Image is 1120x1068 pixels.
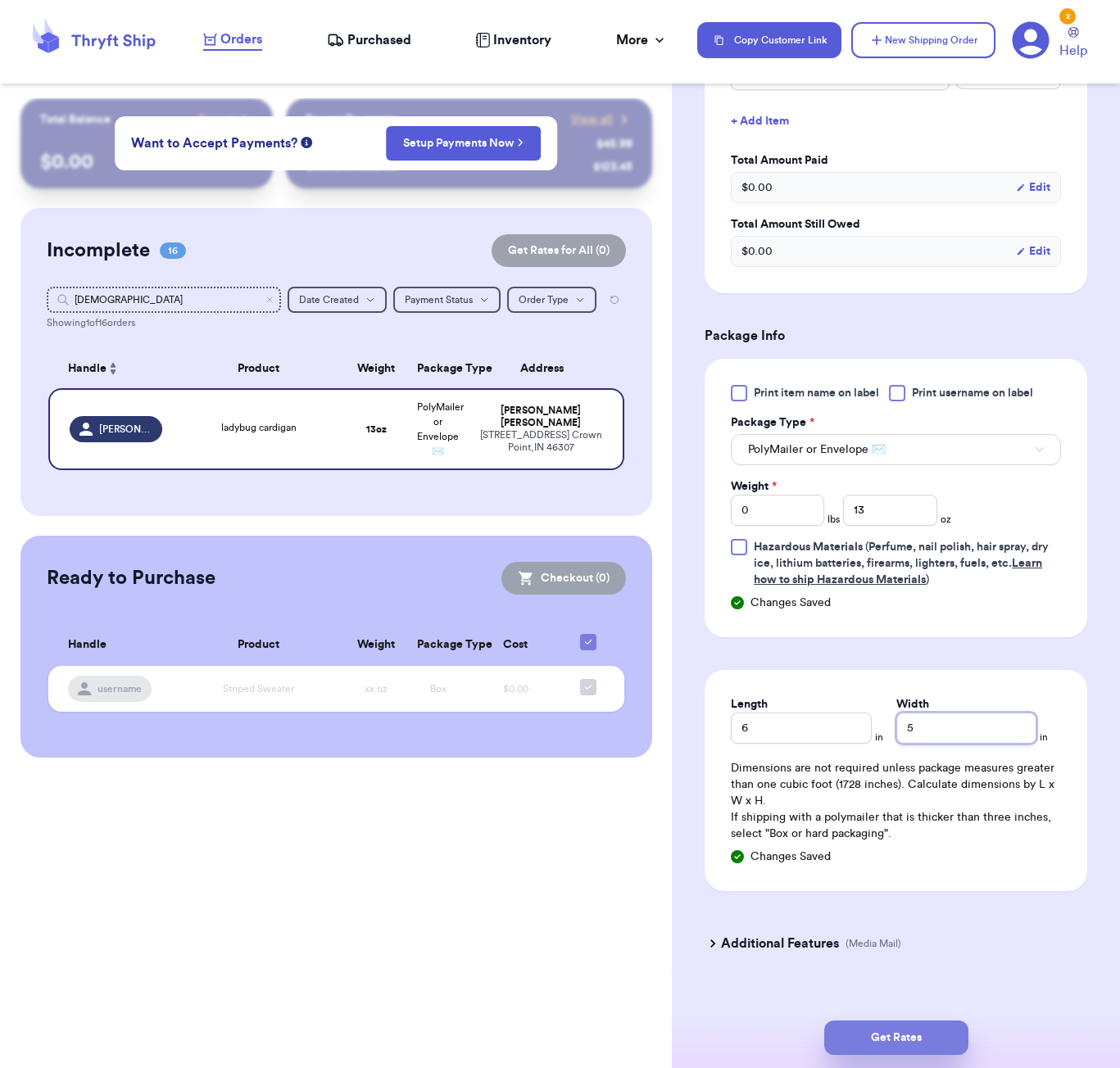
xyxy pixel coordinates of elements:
[748,441,886,458] span: PolyMailer or Envelope ✉️
[160,242,186,259] span: 16
[220,29,262,49] span: Orders
[288,287,387,313] button: Date Created
[1016,243,1050,260] button: Edit
[501,562,626,595] button: Checkout (0)
[912,385,1033,401] span: Print username on label
[223,684,294,694] span: Striped Sweater
[327,30,411,50] a: Purchased
[941,513,951,526] span: oz
[407,349,469,388] th: Package Type
[731,760,1061,842] div: Dimensions are not required unless package measures greater than one cubic foot (1728 inches). Ca...
[741,243,773,260] span: $ 0.00
[40,149,253,175] p: $ 0.00
[493,30,551,50] span: Inventory
[172,349,346,388] th: Product
[824,1020,968,1055] button: Get Rates
[365,684,388,694] span: xx oz
[724,103,1068,139] button: + Add Item
[107,359,120,378] button: Sort ascending
[721,934,839,953] h3: Additional Features
[393,287,501,313] button: Payment Status
[731,414,814,431] label: Package Type
[705,326,1087,346] h3: Package Info
[221,423,297,432] span: ladybug cardigan
[731,478,777,495] label: Weight
[593,159,633,175] div: $ 123.45
[299,295,359,305] span: Date Created
[47,565,215,591] h2: Ready to Purchase
[306,111,397,128] p: Recent Payments
[68,636,107,654] span: Handle
[403,135,524,152] a: Setup Payments Now
[896,696,929,713] label: Width
[731,216,1061,233] label: Total Amount Still Owed
[1012,21,1050,59] a: 2
[265,295,274,305] button: Clear search
[198,111,253,128] a: Payout
[750,595,831,611] span: Changes Saved
[616,30,668,50] div: More
[731,152,1061,169] label: Total Amount Paid
[754,385,879,401] span: Print item name on label
[851,22,995,58] button: New Shipping Order
[507,287,596,313] button: Order Type
[203,29,262,51] a: Orders
[386,126,541,161] button: Setup Payments Now
[731,696,768,713] label: Length
[469,624,562,666] th: Cost
[571,111,613,128] span: View all
[731,809,1061,842] p: If shipping with a polymailer that is thicker than three inches, select "Box or hard packaging".
[519,295,569,305] span: Order Type
[97,682,142,695] span: username
[1059,8,1076,25] div: 2
[430,684,447,694] span: Box
[405,295,473,305] span: Payment Status
[731,434,1061,465] button: PolyMailer or Envelope ✉️
[475,30,551,50] a: Inventory
[1040,731,1048,744] span: in
[47,287,281,313] input: Search
[479,405,603,429] div: [PERSON_NAME] [PERSON_NAME]
[596,136,633,152] div: $ 45.99
[828,513,840,526] span: lbs
[503,684,528,694] span: $0.00
[469,349,624,388] th: Address
[571,111,633,128] a: View all
[68,360,107,378] span: Handle
[492,234,626,267] button: Get Rates for All (0)
[603,287,626,313] button: Reset all filters
[1059,27,1087,61] a: Help
[1016,179,1050,196] button: Edit
[347,30,411,50] span: Purchased
[875,731,883,744] span: in
[754,541,863,553] span: Hazardous Materials
[345,624,407,666] th: Weight
[198,111,234,128] span: Payout
[741,179,773,196] span: $ 0.00
[40,111,111,128] p: Total Balance
[47,238,150,264] h2: Incomplete
[99,423,152,436] span: [PERSON_NAME].wilson18
[754,541,1049,586] span: (Perfume, nail polish, hair spray, dry ice, lithium batteries, firearms, lighters, fuels, etc. )
[846,937,901,950] p: (Media Mail)
[417,402,464,456] span: PolyMailer or Envelope ✉️
[366,424,387,434] strong: 13 oz
[697,22,841,58] button: Copy Customer Link
[345,349,407,388] th: Weight
[131,133,297,153] span: Want to Accept Payments?
[750,849,831,865] span: Changes Saved
[172,624,346,666] th: Product
[407,624,469,666] th: Package Type
[1059,41,1087,61] span: Help
[47,316,626,329] div: Showing 1 of 16 orders
[479,429,603,454] div: [STREET_ADDRESS] Crown Point , IN 46307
